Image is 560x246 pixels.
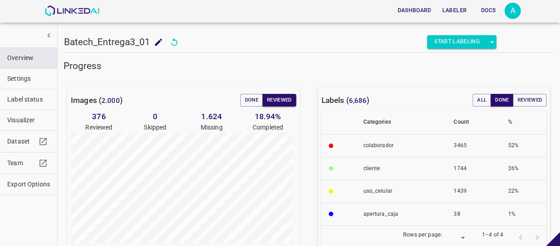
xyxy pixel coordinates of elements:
h6: 1.624 [184,110,240,123]
th: colaborador [356,135,446,158]
button: Labeler [439,3,470,18]
img: LinkedAI [45,5,99,16]
h6: 0 [127,110,184,123]
button: Start Labeling [427,35,487,49]
th: Categories [356,110,446,135]
h5: Progress [64,60,554,72]
button: add to shopping cart [150,34,167,51]
button: Reviewed [513,94,546,107]
h6: Labels ( ) [321,94,370,107]
th: uso_celular [356,180,446,203]
th: 52% [501,135,546,158]
p: 1–4 of 4 [482,231,503,239]
div: A [505,3,521,19]
button: Done [240,94,263,107]
th: 1% [501,203,546,226]
span: Dataset [7,137,36,146]
th: 1439 [446,180,500,203]
span: Team [7,158,36,168]
span: Label status [7,95,50,104]
th: 3465 [446,135,500,158]
button: All [473,94,491,107]
span: 2.000 [101,97,120,105]
button: Docs [474,3,503,18]
th: Count [446,110,500,135]
p: Skipped [127,123,184,132]
p: Missing [184,123,240,132]
button: show more [41,27,57,44]
span: Settings [7,74,50,84]
span: Visualizer [7,116,50,125]
button: Dashboard [394,3,435,18]
span: Export Options [7,180,50,189]
span: 6,686 [349,97,367,105]
a: Docs [472,1,505,20]
p: Reviewed [71,123,127,132]
th: apertura_caja [356,203,446,226]
button: Done [491,94,513,107]
h5: Batech_Entrega3_01 [64,36,150,48]
div: split button [427,35,496,49]
button: select role [487,35,496,49]
button: Reviewed [262,94,296,107]
a: Labeler [437,1,472,20]
h6: 376 [71,110,127,123]
div: ​ [446,232,468,244]
th: 26% [501,157,546,180]
p: Rows per page: [403,231,442,239]
th: 38 [446,203,500,226]
th: % [501,110,546,135]
h6: Images ( ) [71,94,123,107]
th: 22% [501,180,546,203]
th: 1744 [446,157,500,180]
h6: 18.94 % [240,110,296,123]
span: Overview [7,53,50,63]
p: Completed [240,123,296,132]
a: Dashboard [392,1,436,20]
button: Open settings [505,3,521,19]
th: ​​cliente [356,157,446,180]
